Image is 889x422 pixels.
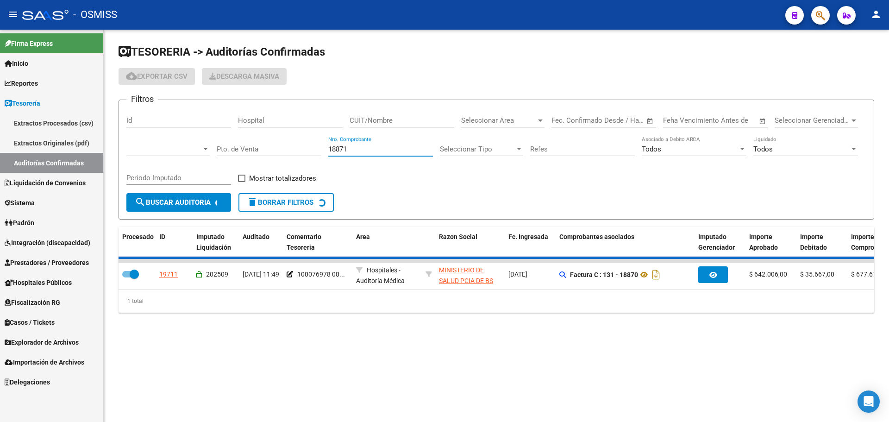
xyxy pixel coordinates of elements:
[119,68,195,85] button: Exportar CSV
[119,290,874,313] div: 1 total
[5,98,40,108] span: Tesorería
[283,227,352,258] datatable-header-cell: Comentario Tesoreria
[650,267,662,282] i: Descargar documento
[202,68,287,85] button: Descarga Masiva
[5,78,38,88] span: Reportes
[775,116,850,125] span: Seleccionar Gerenciador
[439,233,477,240] span: Razon Social
[5,317,55,328] span: Casos / Tickets
[5,38,53,49] span: Firma Express
[749,271,787,278] span: $ 642.006,00
[209,72,279,81] span: Descarga Masiva
[597,116,642,125] input: Fecha fin
[870,9,882,20] mat-icon: person
[126,72,188,81] span: Exportar CSV
[439,265,501,284] div: - 30626983398
[356,266,405,284] span: Hospitales - Auditoría Médica
[440,145,515,153] span: Seleccionar Tipo
[202,68,287,85] app-download-masive: Descarga masiva de comprobantes (adjuntos)
[5,218,34,228] span: Padrón
[196,233,231,251] span: Imputado Liquidación
[505,227,556,258] datatable-header-cell: Fc. Ingresada
[119,227,156,258] datatable-header-cell: Procesado
[5,198,35,208] span: Sistema
[135,196,146,208] mat-icon: search
[5,297,60,308] span: Fiscalización RG
[126,70,137,82] mat-icon: cloud_download
[556,227,695,258] datatable-header-cell: Comprobantes asociados
[5,277,72,288] span: Hospitales Públicos
[243,271,279,278] span: [DATE] 11:49
[122,233,154,240] span: Procesado
[159,233,165,240] span: ID
[7,9,19,20] mat-icon: menu
[642,145,661,153] span: Todos
[695,227,745,258] datatable-header-cell: Imputado Gerenciador
[193,227,239,258] datatable-header-cell: Imputado Liquidación
[159,269,178,280] div: 19711
[119,45,325,58] span: TESORERIA -> Auditorías Confirmadas
[745,227,796,258] datatable-header-cell: Importe Aprobado
[356,233,370,240] span: Area
[851,271,889,278] span: $ 677.673,00
[858,391,880,413] div: Open Intercom Messenger
[439,266,493,295] span: MINISTERIO DE SALUD PCIA DE BS AS
[243,233,269,240] span: Auditado
[645,116,656,126] button: Open calendar
[247,198,313,207] span: Borrar Filtros
[796,227,847,258] datatable-header-cell: Importe Debitado
[5,337,79,347] span: Explorador de Archivos
[5,357,84,367] span: Importación de Archivos
[508,233,548,240] span: Fc. Ingresada
[435,227,505,258] datatable-header-cell: Razon Social
[5,178,86,188] span: Liquidación de Convenios
[800,233,827,251] span: Importe Debitado
[570,271,638,278] strong: Factura C : 131 - 18870
[352,227,422,258] datatable-header-cell: Area
[753,145,773,153] span: Todos
[5,377,50,387] span: Delegaciones
[73,5,117,25] span: - OSMISS
[206,271,228,278] span: 202509
[297,271,345,278] span: 100076978 08...
[238,193,334,212] button: Borrar Filtros
[461,116,536,125] span: Seleccionar Area
[559,233,634,240] span: Comprobantes asociados
[287,233,321,251] span: Comentario Tesoreria
[5,238,90,248] span: Integración (discapacidad)
[126,193,231,212] button: Buscar Auditoria
[5,258,89,268] span: Prestadores / Proveedores
[508,271,527,278] span: [DATE]
[698,233,735,251] span: Imputado Gerenciador
[135,198,211,207] span: Buscar Auditoria
[758,116,768,126] button: Open calendar
[5,58,28,69] span: Inicio
[800,271,834,278] span: $ 35.667,00
[249,173,316,184] span: Mostrar totalizadores
[749,233,778,251] span: Importe Aprobado
[551,116,589,125] input: Fecha inicio
[126,93,158,106] h3: Filtros
[156,227,193,258] datatable-header-cell: ID
[239,227,283,258] datatable-header-cell: Auditado
[247,196,258,208] mat-icon: delete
